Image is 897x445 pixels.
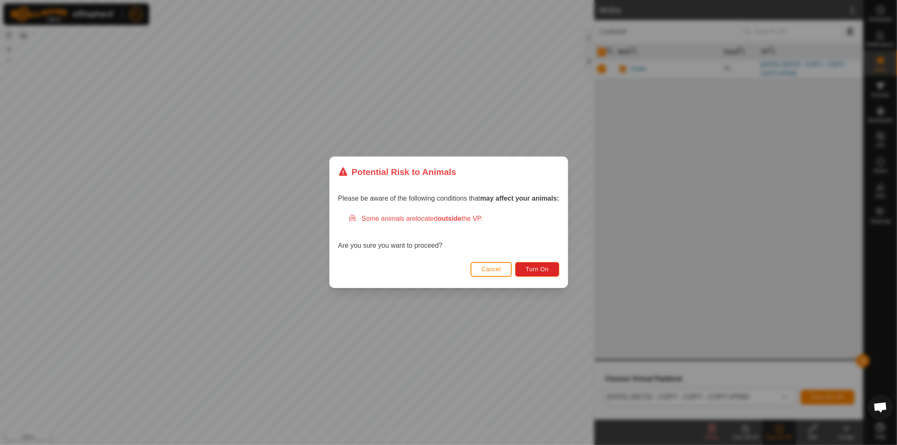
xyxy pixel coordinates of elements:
div: Some animals are [348,214,559,224]
strong: outside [437,215,461,222]
div: Potential Risk to Animals [338,165,456,178]
span: Cancel [481,266,501,273]
div: Are you sure you want to proceed? [338,214,559,251]
span: Turn On [526,266,548,273]
strong: may affect your animals: [480,195,559,202]
span: Please be aware of the following conditions that [338,195,559,202]
span: located the VP. [416,215,483,222]
button: Cancel [470,262,512,277]
button: Turn On [515,262,559,277]
div: Open chat [868,395,893,420]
